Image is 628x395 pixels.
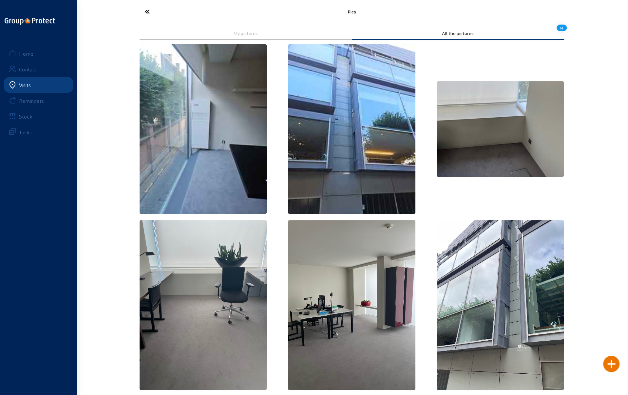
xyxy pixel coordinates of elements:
[288,44,415,214] img: thb_27a23d6f-3143-7a39-ed9e-d58a11963f63.jpeg
[208,9,496,14] div: Pics
[356,30,560,36] div: All the pictures
[140,44,267,214] img: thb_2144541a-d957-2115-51ab-f82de1b00806.jpeg
[19,98,44,104] div: Reminders
[4,108,73,124] a: Stock
[4,77,73,93] a: Visits
[140,220,267,390] img: 88c36885-8797-02f0-5d3a-8017be694b6d.jpeg
[4,93,73,108] a: Reminders
[19,50,33,57] div: Home
[557,22,567,33] div: 14
[288,220,415,390] img: 4ab68987-97b7-3da9-1403-8a6f4e55c312.jpeg
[4,124,73,140] a: Tasks
[19,82,31,88] div: Visits
[4,46,73,61] a: Home
[19,66,37,72] div: Contact
[19,113,32,120] div: Stock
[4,61,73,77] a: Contact
[19,129,32,135] div: Tasks
[144,30,347,36] div: My pictures
[5,18,55,25] img: logo-oneline.png
[437,220,564,390] img: 277c68e5-4e23-c2eb-b8f5-f7479d7c2967.jpeg
[437,81,564,177] img: thb_37f0f7d0-af82-2e20-ee2e-7662d6b02ab4.jpeg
